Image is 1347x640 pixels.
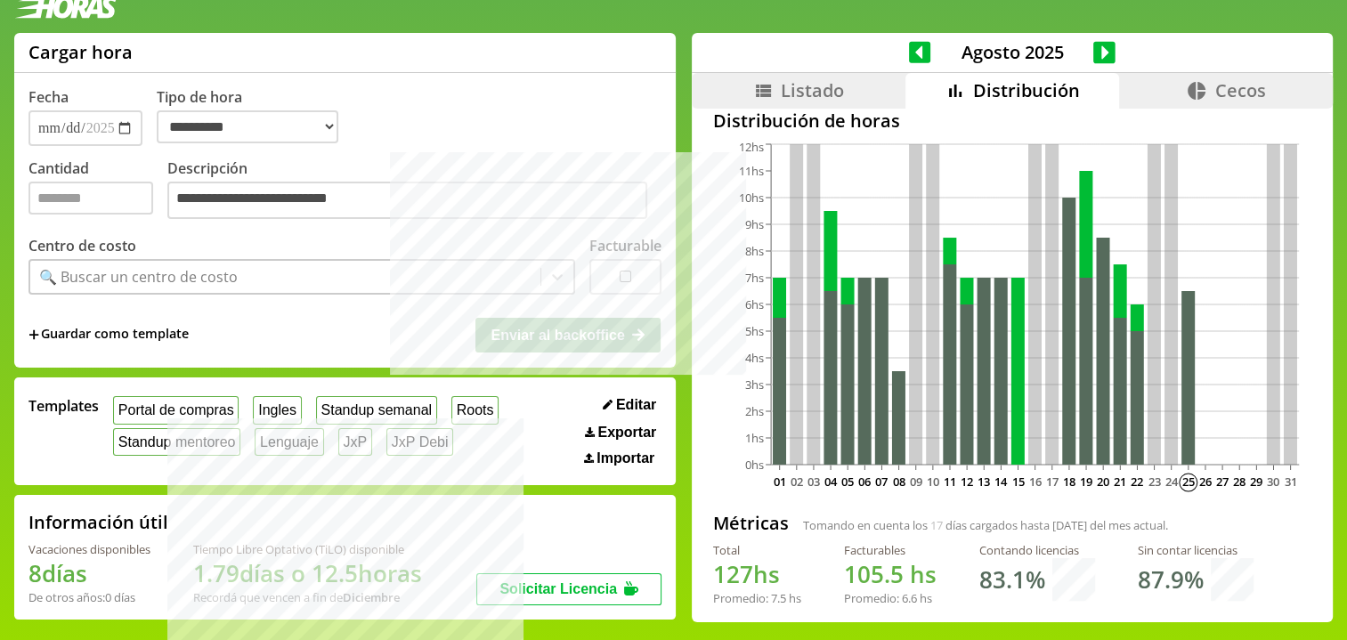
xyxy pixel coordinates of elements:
text: 13 [978,474,990,490]
text: 12 [961,474,973,490]
button: Roots [451,396,499,424]
span: Templates [28,396,99,416]
text: 10 [927,474,939,490]
text: 03 [807,474,820,490]
text: 23 [1148,474,1160,490]
h2: Información útil [28,510,168,534]
span: 17 [930,517,943,533]
h1: 1.79 días o 12.5 horas [193,557,422,589]
label: Centro de costo [28,236,136,255]
tspan: 8hs [745,243,764,259]
span: Editar [616,397,656,413]
text: 29 [1250,474,1262,490]
button: Exportar [580,424,661,442]
text: 28 [1233,474,1246,490]
button: JxP [338,428,372,456]
text: 19 [1080,474,1092,490]
tspan: 1hs [745,430,764,446]
tspan: 3hs [745,377,764,393]
h1: 87.9 % [1138,563,1204,595]
button: Ingles [253,396,301,424]
text: 07 [875,474,888,490]
button: Standup mentoreo [113,428,240,456]
tspan: 0hs [745,457,764,473]
div: Total [713,542,801,558]
text: 05 [841,474,854,490]
span: Agosto 2025 [930,40,1093,64]
label: Tipo de hora [157,87,353,146]
text: 22 [1131,474,1143,490]
button: JxP Debi [386,428,453,456]
tspan: 12hs [739,140,764,156]
text: 21 [1114,474,1126,490]
h1: 8 días [28,557,150,589]
text: 18 [1063,474,1075,490]
button: Solicitar Licencia [476,573,661,605]
text: 24 [1164,474,1178,490]
span: Exportar [597,425,656,441]
h1: hs [713,558,801,590]
div: Tiempo Libre Optativo (TiLO) disponible [193,541,422,557]
text: 30 [1267,474,1279,490]
tspan: 9hs [745,216,764,232]
label: Fecha [28,87,69,107]
b: Diciembre [343,589,400,605]
h1: 83.1 % [979,563,1045,595]
tspan: 10hs [739,190,764,206]
div: Sin contar licencias [1138,542,1254,558]
span: 7.5 [771,590,786,606]
span: 6.6 [902,590,917,606]
label: Descripción [167,158,661,223]
label: Cantidad [28,158,167,223]
text: 06 [858,474,871,490]
span: Distribución [973,78,1080,102]
div: De otros años: 0 días [28,589,150,605]
select: Tipo de hora [157,110,338,143]
span: 127 [713,558,753,590]
div: 🔍 Buscar un centro de costo [39,267,238,287]
span: Tomando en cuenta los días cargados hasta [DATE] del mes actual. [803,517,1168,533]
text: 31 [1284,474,1296,490]
tspan: 4hs [745,350,764,366]
div: Contando licencias [979,542,1095,558]
tspan: 11hs [739,163,764,179]
span: Solicitar Licencia [499,581,617,596]
h1: Cargar hora [28,40,133,64]
button: Editar [597,396,661,414]
div: Promedio: hs [844,590,937,606]
textarea: Descripción [167,182,647,219]
button: Standup semanal [316,396,437,424]
label: Facturable [589,236,661,255]
text: 11 [944,474,956,490]
text: 16 [1028,474,1041,490]
text: 02 [790,474,802,490]
text: 26 [1199,474,1212,490]
text: 01 [773,474,785,490]
text: 14 [994,474,1008,490]
span: + [28,325,39,344]
text: 15 [1011,474,1024,490]
h2: Distribución de horas [713,109,1311,133]
tspan: 2hs [745,403,764,419]
text: 17 [1045,474,1058,490]
h2: Métricas [713,511,789,535]
text: 25 [1181,474,1194,490]
tspan: 7hs [745,270,764,286]
span: 105.5 [844,558,904,590]
div: Vacaciones disponibles [28,541,150,557]
span: +Guardar como template [28,325,189,344]
tspan: 5hs [745,323,764,339]
tspan: 6hs [745,296,764,312]
div: Recordá que vencen a fin de [193,589,422,605]
div: Facturables [844,542,937,558]
text: 04 [824,474,838,490]
h1: hs [844,558,937,590]
span: Listado [781,78,844,102]
text: 08 [892,474,905,490]
text: 09 [909,474,921,490]
text: 27 [1216,474,1229,490]
button: Portal de compras [113,396,239,424]
input: Cantidad [28,182,153,215]
span: Cecos [1214,78,1265,102]
span: Importar [596,450,654,466]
